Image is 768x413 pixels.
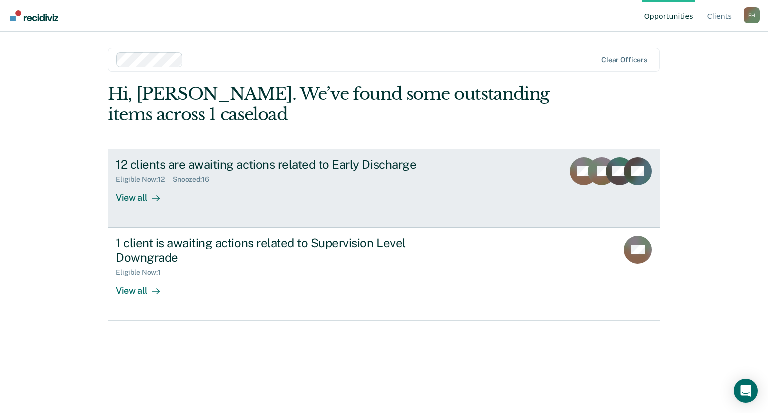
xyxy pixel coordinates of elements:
[734,379,758,403] div: Open Intercom Messenger
[108,228,660,321] a: 1 client is awaiting actions related to Supervision Level DowngradeEligible Now:1View all
[744,7,760,23] div: E H
[10,10,58,21] img: Recidiviz
[173,175,217,184] div: Snoozed : 16
[108,149,660,228] a: 12 clients are awaiting actions related to Early DischargeEligible Now:12Snoozed:16View all
[116,175,173,184] div: Eligible Now : 12
[116,157,467,172] div: 12 clients are awaiting actions related to Early Discharge
[116,277,172,296] div: View all
[601,56,647,64] div: Clear officers
[744,7,760,23] button: Profile dropdown button
[108,84,549,125] div: Hi, [PERSON_NAME]. We’ve found some outstanding items across 1 caseload
[116,184,172,203] div: View all
[116,236,467,265] div: 1 client is awaiting actions related to Supervision Level Downgrade
[116,268,169,277] div: Eligible Now : 1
